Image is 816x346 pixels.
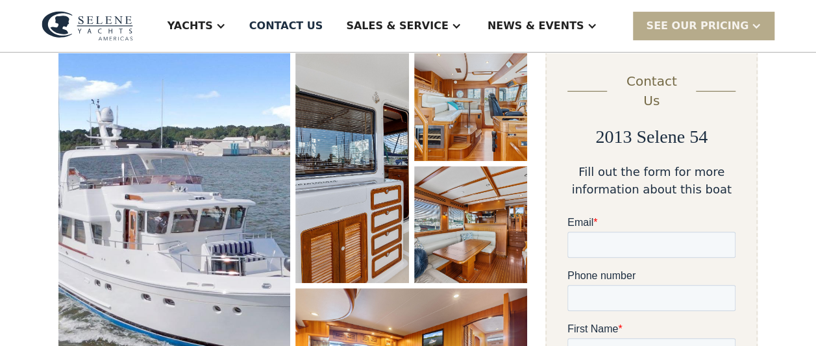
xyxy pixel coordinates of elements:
a: open lightbox [295,44,409,283]
div: Contact US [249,18,323,34]
strong: I want to subscribe to your Newsletter. [3,288,147,311]
div: SEE Our Pricing [633,12,774,40]
div: News & EVENTS [488,18,584,34]
div: Sales & Service [346,18,448,34]
h2: 2013 Selene 54 [595,126,708,148]
div: SEE Our Pricing [646,18,748,34]
input: I want to subscribe to your Newsletter.Unsubscribe any time by clicking the link at the bottom of... [3,289,12,297]
a: open lightbox [414,44,528,161]
div: Fill out the form for more information about this boat [567,163,736,198]
div: Yachts [167,18,213,34]
div: Contact Us [617,71,685,110]
img: logo [42,11,133,41]
a: open lightbox [414,166,528,283]
span: Unsubscribe any time by clicking the link at the bottom of any message [3,288,162,334]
